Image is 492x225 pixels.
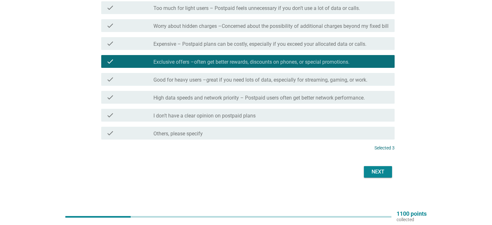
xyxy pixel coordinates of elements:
[153,113,256,119] label: I don’t have a clear opinion on postpaid plans
[106,111,114,119] i: check
[106,76,114,83] i: check
[374,145,395,151] p: Selected 3
[153,95,365,101] label: High data speeds and network priority – Postpaid users often get better network performance.
[153,131,203,137] label: Others, please specify
[153,41,366,47] label: Expensive – Postpaid plans can be costly, especially if you exceed your allocated data or calls.
[106,93,114,101] i: check
[106,4,114,12] i: check
[153,59,349,65] label: Exclusive offers –often get better rewards, discounts on phones, or special promotions.
[397,217,427,222] p: collected
[106,129,114,137] i: check
[106,40,114,47] i: check
[153,5,360,12] label: Too much for light users – Postpaid feels unnecessary if you don’t use a lot of data or calls.
[106,58,114,65] i: check
[364,166,392,178] button: Next
[153,77,367,83] label: Good for heavy users –great if you need lots of data, especially for streaming, gaming, or work.
[397,211,427,217] p: 1100 points
[369,168,387,176] div: Next
[106,22,114,29] i: check
[153,23,389,29] label: Worry about hidden charges –Concerned about the possibility of additional charges beyond my fixed...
